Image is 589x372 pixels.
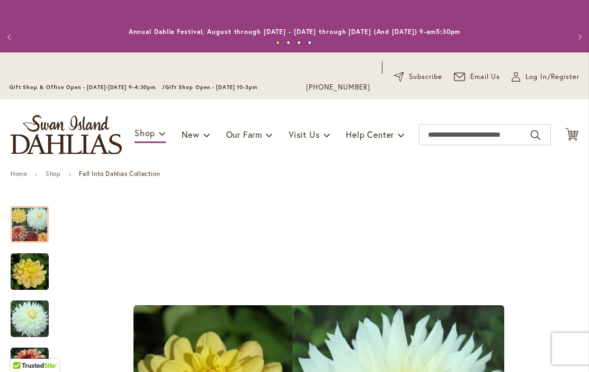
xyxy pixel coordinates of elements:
img: Fall Into Dahlias Collection [11,300,49,338]
span: Shop [135,127,155,138]
div: Fall Into Dahlias Collection [11,196,59,243]
img: Fall Into Dahlias Collection [11,253,49,291]
button: 1 of 4 [276,41,280,45]
button: 2 of 4 [287,41,290,45]
div: Fall Into Dahlias Collection [11,290,59,337]
a: Shop [46,170,60,178]
a: Subscribe [394,72,442,82]
span: Email Us [470,72,501,82]
iframe: Launch Accessibility Center [8,334,38,364]
a: Home [11,170,27,178]
a: Log In/Register [512,72,579,82]
div: Fall Into Dahlias Collection [11,243,59,290]
a: Email Us [454,72,501,82]
button: Next [568,26,589,48]
span: Gift Shop Open - [DATE] 10-3pm [165,84,257,91]
button: 4 of 4 [308,41,311,45]
button: 3 of 4 [297,41,301,45]
span: Gift Shop & Office Open - [DATE]-[DATE] 9-4:30pm / [10,84,165,91]
a: store logo [11,115,122,154]
span: Subscribe [409,72,442,82]
span: Log In/Register [525,72,579,82]
strong: Fall Into Dahlias Collection [79,170,160,178]
span: Help Center [346,129,394,140]
span: New [182,129,199,140]
a: [PHONE_NUMBER] [306,82,370,93]
span: Our Farm [226,129,262,140]
span: Visit Us [289,129,319,140]
a: Annual Dahlia Festival, August through [DATE] - [DATE] through [DATE] (And [DATE]) 9-am5:30pm [129,28,461,36]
